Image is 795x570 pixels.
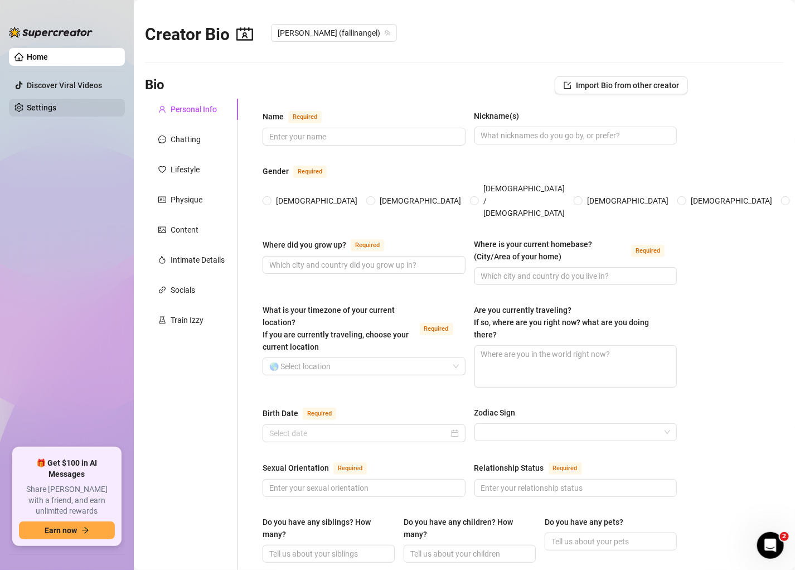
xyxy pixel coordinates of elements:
span: AlexAngel (fallinangel) [278,25,390,41]
div: Socials [171,284,195,296]
div: Do you have any children? How many? [404,516,528,540]
div: Chatting [171,133,201,146]
button: Import Bio from other creator [555,76,688,94]
label: Do you have any pets? [545,516,631,528]
span: Earn now [45,526,77,535]
span: team [384,30,391,36]
div: Name [263,110,284,123]
input: Where is your current homebase? (City/Area of your home) [481,270,668,282]
label: Gender [263,165,339,178]
div: Relationship Status [474,462,544,474]
span: picture [158,226,166,234]
label: Nickname(s) [474,110,527,122]
div: Where is your current homebase? (City/Area of your home) [474,238,627,263]
label: Relationship Status [474,461,594,475]
input: Nickname(s) [481,129,668,142]
h2: Creator Bio [145,24,253,45]
span: fire [158,256,166,264]
span: Required [293,166,327,178]
div: Do you have any siblings? How many? [263,516,387,540]
div: Sexual Orientation [263,462,329,474]
div: Physique [171,194,202,206]
label: Zodiac Sign [474,407,523,419]
a: Discover Viral Videos [27,81,102,90]
input: Where did you grow up? [269,259,457,271]
span: [DEMOGRAPHIC_DATA] [686,195,777,207]
span: import [564,81,571,89]
span: message [158,136,166,143]
span: contacts [236,26,253,42]
span: Required [288,111,322,123]
label: Do you have any siblings? How many? [263,516,395,540]
label: Where is your current homebase? (City/Area of your home) [474,238,677,263]
input: Birth Date [269,427,449,439]
div: Content [171,224,198,236]
span: [DEMOGRAPHIC_DATA] [375,195,466,207]
label: Do you have any children? How many? [404,516,536,540]
div: Intimate Details [171,254,225,266]
label: Where did you grow up? [263,238,396,252]
a: Home [27,52,48,61]
div: Train Izzy [171,314,203,326]
img: logo-BBDzfeDw.svg [9,27,93,38]
span: idcard [158,196,166,204]
div: Zodiac Sign [474,407,516,419]
span: Required [420,323,453,335]
span: 🎁 Get $100 in AI Messages [19,458,115,480]
span: experiment [158,316,166,324]
input: Name [269,131,457,143]
div: Lifestyle [171,163,200,176]
span: Import Bio from other creator [576,81,679,90]
div: Where did you grow up? [263,239,346,251]
span: link [158,286,166,294]
label: Sexual Orientation [263,461,379,475]
label: Name [263,110,334,123]
span: user [158,105,166,113]
span: Required [351,239,384,252]
span: What is your timezone of your current location? If you are currently traveling, choose your curre... [263,306,409,351]
span: [DEMOGRAPHIC_DATA] / [DEMOGRAPHIC_DATA] [479,182,569,219]
span: Required [549,462,582,475]
span: Required [303,408,336,420]
label: Birth Date [263,407,348,420]
div: Do you have any pets? [545,516,623,528]
div: Personal Info [171,103,217,115]
span: 2 [780,532,789,541]
input: Do you have any children? How many? [410,548,527,560]
h3: Bio [145,76,164,94]
button: Earn nowarrow-right [19,521,115,539]
span: Required [631,245,665,257]
input: Do you have any siblings? How many? [269,548,386,560]
span: heart [158,166,166,173]
div: Nickname(s) [474,110,520,122]
input: Relationship Status [481,482,668,494]
div: Birth Date [263,407,298,419]
span: [DEMOGRAPHIC_DATA] [272,195,362,207]
iframe: Intercom live chat [757,532,784,559]
a: Settings [27,103,56,112]
div: Gender [263,165,289,177]
span: Share [PERSON_NAME] with a friend, and earn unlimited rewards [19,484,115,517]
input: Sexual Orientation [269,482,457,494]
span: [DEMOGRAPHIC_DATA] [583,195,673,207]
span: Required [333,462,367,475]
span: Are you currently traveling? If so, where are you right now? what are you doing there? [474,306,649,339]
input: Do you have any pets? [551,535,668,548]
span: arrow-right [81,526,89,534]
